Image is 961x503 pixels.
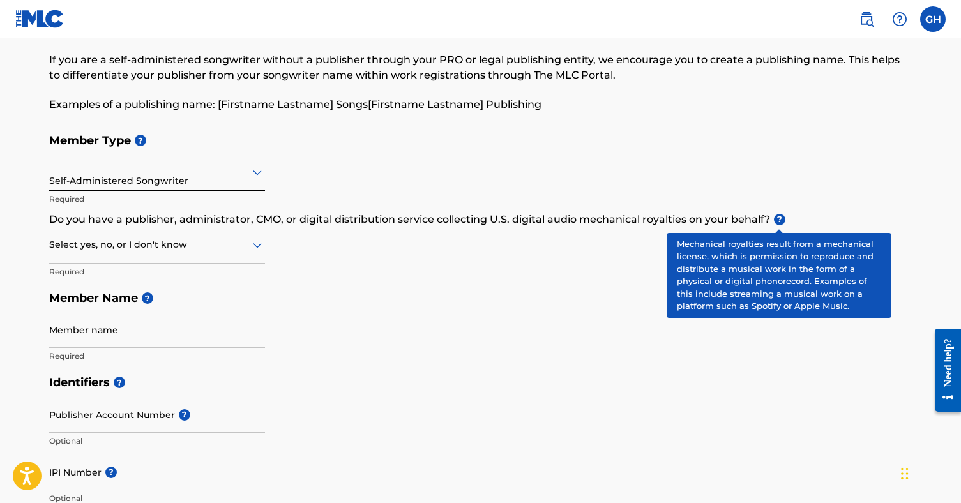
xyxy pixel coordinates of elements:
[901,454,909,493] div: Drag
[49,285,912,312] h5: Member Name
[925,318,961,423] iframe: Resource Center
[892,11,907,27] img: help
[49,193,265,205] p: Required
[854,6,879,32] a: Public Search
[179,409,190,421] span: ?
[49,127,912,154] h5: Member Type
[114,377,125,388] span: ?
[887,6,912,32] div: Help
[49,435,265,447] p: Optional
[49,369,912,396] h5: Identifiers
[49,212,912,227] p: Do you have a publisher, administrator, CMO, or digital distribution service collecting U.S. digi...
[49,350,265,362] p: Required
[920,6,946,32] div: User Menu
[142,292,153,304] span: ?
[859,11,874,27] img: search
[15,10,64,28] img: MLC Logo
[49,156,265,188] div: Self-Administered Songwriter
[897,442,961,503] iframe: Chat Widget
[135,135,146,146] span: ?
[105,467,117,478] span: ?
[49,266,265,278] p: Required
[49,52,912,83] p: If you are a self-administered songwriter without a publisher through your PRO or legal publishin...
[774,214,785,225] span: ?
[49,97,912,112] p: Examples of a publishing name: [Firstname Lastname] Songs[Firstname Lastname] Publishing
